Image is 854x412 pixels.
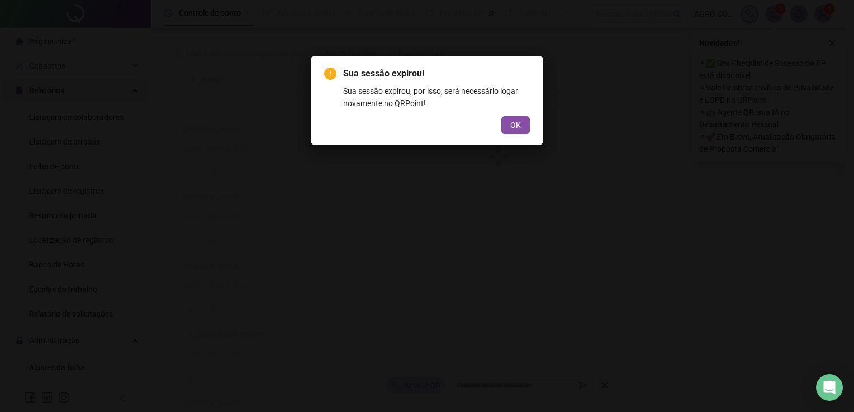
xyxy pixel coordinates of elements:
[510,119,521,131] span: OK
[343,68,424,79] span: Sua sessão expirou!
[501,116,530,134] button: OK
[816,374,843,401] div: Open Intercom Messenger
[324,68,336,80] span: exclamation-circle
[343,85,530,109] div: Sua sessão expirou, por isso, será necessário logar novamente no QRPoint!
